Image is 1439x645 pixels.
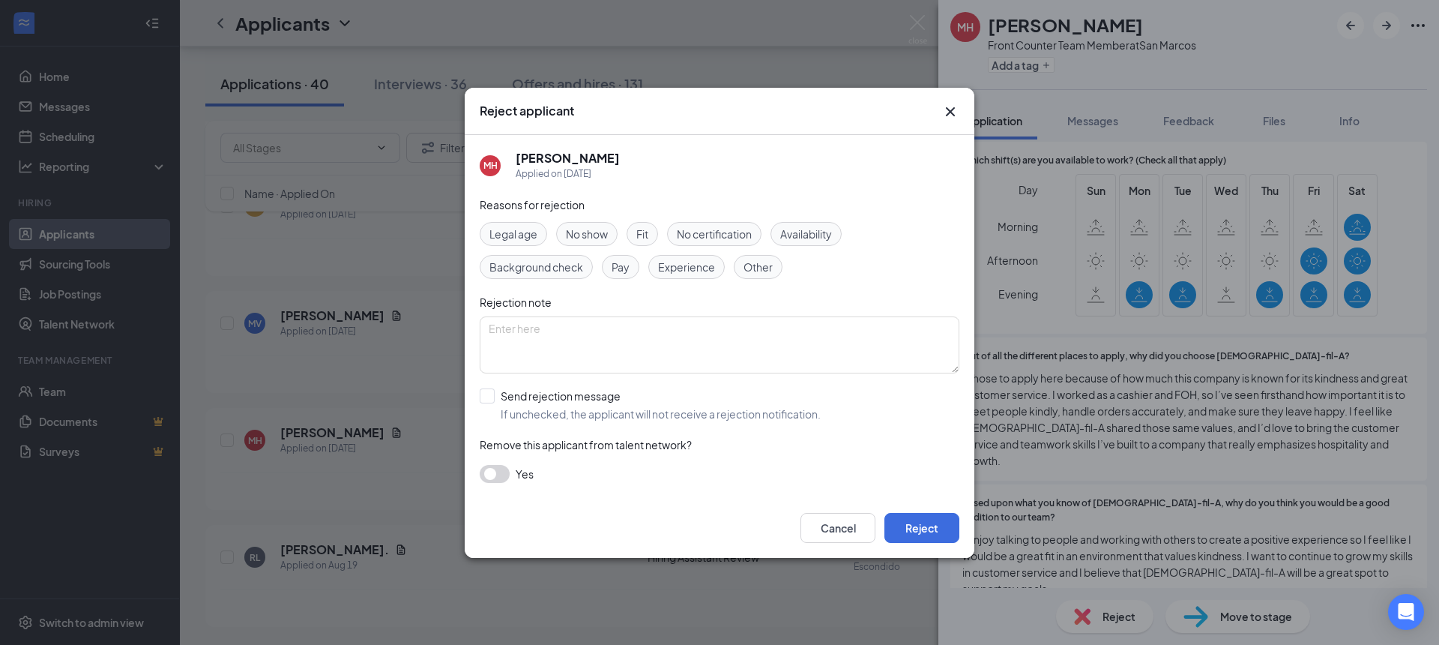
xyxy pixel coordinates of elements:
span: Rejection note [480,295,552,309]
span: Pay [612,259,630,275]
span: Other [743,259,773,275]
span: Legal age [489,226,537,242]
button: Reject [884,513,959,543]
h5: [PERSON_NAME] [516,150,620,166]
div: Open Intercom Messenger [1388,594,1424,630]
span: Reasons for rejection [480,198,585,211]
span: No certification [677,226,752,242]
span: Background check [489,259,583,275]
span: Availability [780,226,832,242]
svg: Cross [941,103,959,121]
span: Remove this applicant from talent network? [480,438,692,451]
div: Applied on [DATE] [516,166,620,181]
span: No show [566,226,608,242]
span: Experience [658,259,715,275]
span: Yes [516,465,534,483]
h3: Reject applicant [480,103,574,119]
button: Cancel [800,513,875,543]
span: Fit [636,226,648,242]
div: MH [483,159,498,172]
button: Close [941,103,959,121]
